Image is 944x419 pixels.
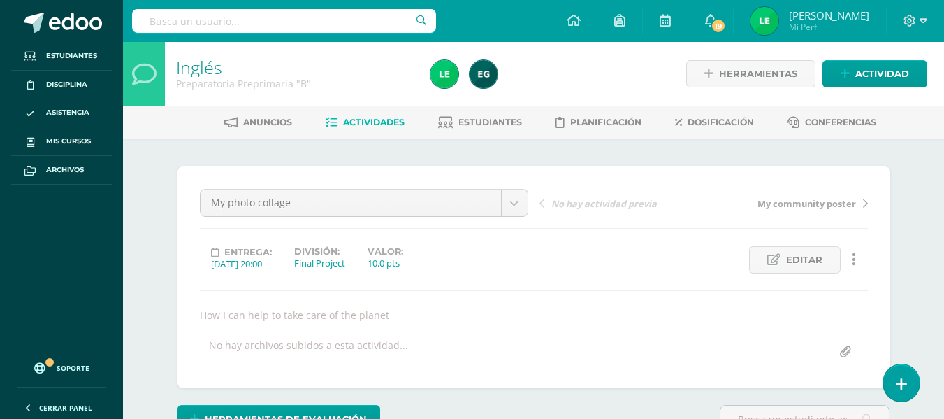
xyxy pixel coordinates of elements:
span: Mis cursos [46,136,91,147]
a: Actividades [326,111,405,134]
a: Archivos [11,156,112,185]
a: Inglés [176,55,222,79]
span: Entrega: [224,247,272,257]
h1: Inglés [176,57,414,77]
a: Dosificación [675,111,754,134]
a: Soporte [17,349,106,383]
span: Asistencia [46,107,89,118]
span: Estudiantes [46,50,97,62]
span: [PERSON_NAME] [789,8,869,22]
a: My photo collage [201,190,528,216]
span: Conferencias [805,117,876,127]
span: Actividad [855,61,909,87]
input: Busca un usuario... [132,9,436,33]
span: Herramientas [719,61,797,87]
div: How I can help to take care of the planet [194,308,873,322]
span: Archivos [46,164,84,176]
div: No hay archivos subidos a esta actividad... [209,339,408,366]
label: División: [294,246,345,257]
img: d580e479f0b33803020bb6858830c2e7.png [430,60,458,88]
div: Preparatoria Preprimaria 'B' [176,77,414,90]
span: Disciplina [46,79,87,90]
a: Disciplina [11,71,112,99]
img: d580e479f0b33803020bb6858830c2e7.png [750,7,778,35]
span: Editar [786,247,822,273]
span: Anuncios [243,117,292,127]
span: Dosificación [688,117,754,127]
span: My community poster [757,197,856,210]
span: Estudiantes [458,117,522,127]
a: My community poster [704,196,868,210]
a: Asistencia [11,99,112,128]
span: My photo collage [211,190,491,216]
a: Herramientas [686,60,815,87]
a: Actividad [822,60,927,87]
a: Planificación [555,111,641,134]
a: Anuncios [224,111,292,134]
label: Valor: [368,246,403,257]
span: 19 [711,18,726,34]
span: Cerrar panel [39,403,92,413]
a: Conferencias [787,111,876,134]
a: Estudiantes [11,42,112,71]
span: No hay actividad previa [551,197,657,210]
div: [DATE] 20:00 [211,257,272,270]
span: Planificación [570,117,641,127]
div: Final Project [294,257,345,269]
a: Estudiantes [438,111,522,134]
span: Soporte [57,363,89,373]
span: Actividades [343,117,405,127]
div: 10.0 pts [368,257,403,269]
span: Mi Perfil [789,21,869,33]
a: Mis cursos [11,127,112,156]
img: 4615313cb8110bcdf70a3d7bb033b77e.png [470,60,498,88]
